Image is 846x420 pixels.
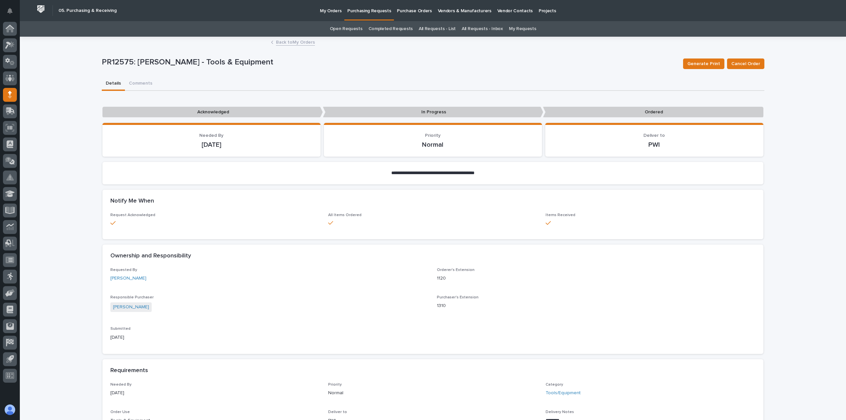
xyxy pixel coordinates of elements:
[110,334,429,341] p: [DATE]
[546,410,574,414] span: Delivery Notes
[546,213,575,217] span: Items Received
[110,295,154,299] span: Responsible Purchaser
[102,57,678,67] p: PR12575: [PERSON_NAME] - Tools & Equipment
[328,410,347,414] span: Deliver to
[546,383,563,387] span: Category
[3,403,17,417] button: users-avatar
[110,383,132,387] span: Needed By
[110,198,154,205] h2: Notify Me When
[113,304,149,311] a: [PERSON_NAME]
[110,213,155,217] span: Request Acknowledged
[425,133,441,138] span: Priority
[727,58,764,69] button: Cancel Order
[330,21,363,37] a: Open Requests
[543,107,763,118] p: Ordered
[328,383,342,387] span: Priority
[419,21,456,37] a: All Requests - List
[35,3,47,15] img: Workspace Logo
[332,141,534,149] p: Normal
[437,275,755,282] p: 1120
[110,275,146,282] a: [PERSON_NAME]
[553,141,755,149] p: PWI
[437,295,479,299] span: Purchaser's Extension
[276,38,315,46] a: Back toMy Orders
[110,367,148,374] h2: Requirements
[368,21,413,37] a: Completed Requests
[328,390,538,397] p: Normal
[110,252,191,260] h2: Ownership and Responsibility
[199,133,223,138] span: Needed By
[110,141,313,149] p: [DATE]
[546,390,581,397] a: Tools/Equipment
[110,410,130,414] span: Order Use
[687,60,720,68] span: Generate Print
[683,58,724,69] button: Generate Print
[8,8,17,19] div: Notifications
[731,60,760,68] span: Cancel Order
[125,77,156,91] button: Comments
[509,21,536,37] a: My Requests
[437,302,755,309] p: 1310
[102,107,323,118] p: Acknowledged
[328,213,362,217] span: All Items Ordered
[437,268,475,272] span: Orderer's Extension
[323,107,543,118] p: In Progress
[110,268,137,272] span: Requested By
[643,133,665,138] span: Deliver to
[58,8,117,14] h2: 05. Purchasing & Receiving
[110,327,131,331] span: Submitted
[110,390,320,397] p: [DATE]
[102,77,125,91] button: Details
[3,4,17,18] button: Notifications
[462,21,503,37] a: All Requests - Inbox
